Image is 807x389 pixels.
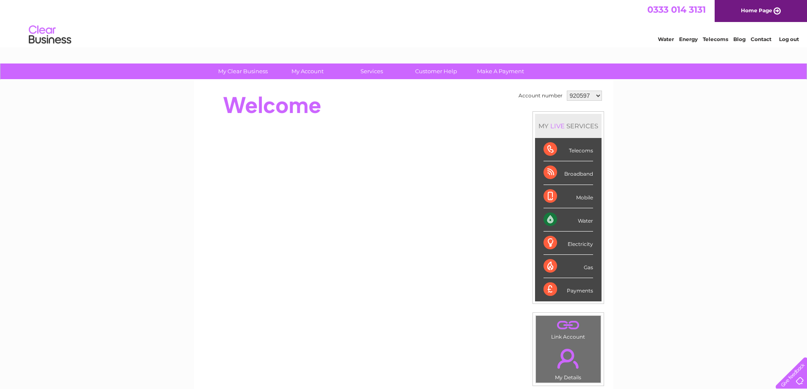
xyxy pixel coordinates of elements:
[549,122,566,130] div: LIVE
[658,36,674,42] a: Water
[544,232,593,255] div: Electricity
[337,63,407,79] a: Services
[733,36,746,42] a: Blog
[544,278,593,301] div: Payments
[208,63,278,79] a: My Clear Business
[679,36,698,42] a: Energy
[28,22,72,48] img: logo.png
[544,138,593,161] div: Telecoms
[779,36,799,42] a: Log out
[516,88,565,103] td: Account number
[466,63,535,79] a: Make A Payment
[544,161,593,185] div: Broadband
[647,4,706,15] a: 0333 014 3131
[544,185,593,208] div: Mobile
[538,344,599,373] a: .
[751,36,771,42] a: Contact
[544,255,593,278] div: Gas
[535,114,602,138] div: MY SERVICES
[204,5,604,41] div: Clear Business is a trading name of Verastar Limited (registered in [GEOGRAPHIC_DATA] No. 3667643...
[272,63,342,79] a: My Account
[703,36,728,42] a: Telecoms
[401,63,471,79] a: Customer Help
[538,318,599,333] a: .
[535,315,601,342] td: Link Account
[544,208,593,232] div: Water
[535,342,601,383] td: My Details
